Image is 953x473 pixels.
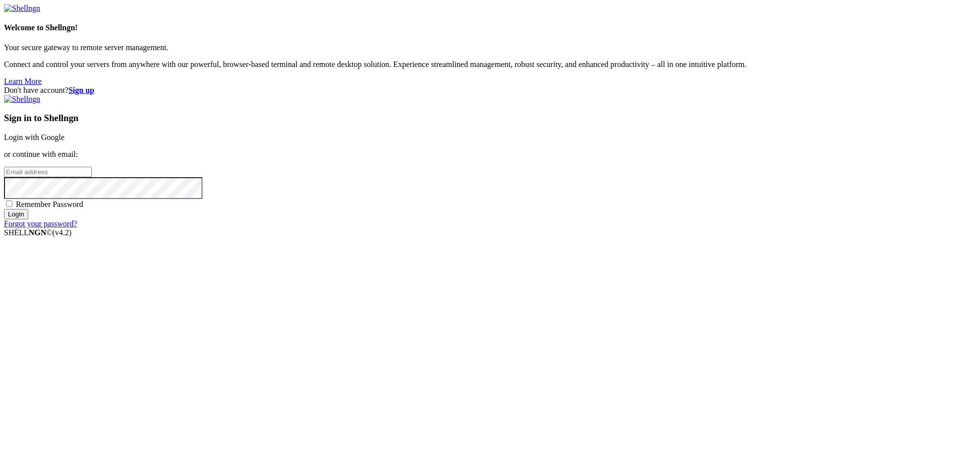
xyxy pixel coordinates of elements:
input: Email address [4,167,92,177]
span: 4.2.0 [53,228,72,237]
h4: Welcome to Shellngn! [4,23,949,32]
p: Your secure gateway to remote server management. [4,43,949,52]
span: SHELL © [4,228,71,237]
span: Remember Password [16,200,83,208]
input: Remember Password [6,201,12,207]
h3: Sign in to Shellngn [4,113,949,124]
a: Login with Google [4,133,65,141]
input: Login [4,209,28,219]
a: Learn More [4,77,42,85]
p: or continue with email: [4,150,949,159]
div: Don't have account? [4,86,949,95]
img: Shellngn [4,95,40,104]
a: Forgot your password? [4,219,77,228]
a: Sign up [68,86,94,94]
b: NGN [29,228,47,237]
img: Shellngn [4,4,40,13]
p: Connect and control your servers from anywhere with our powerful, browser-based terminal and remo... [4,60,949,69]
